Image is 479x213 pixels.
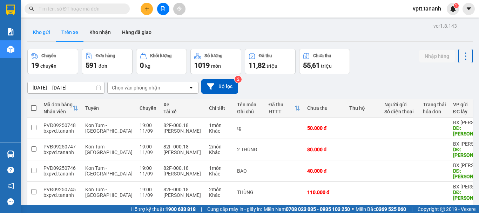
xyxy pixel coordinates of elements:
[209,192,230,198] div: Khác
[166,206,196,212] strong: 1900 633 818
[299,49,350,74] button: Chưa thu55,61 triệu
[6,5,15,15] img: logo-vxr
[43,128,78,134] div: bxpvd.tananh
[136,49,187,74] button: Khối lượng0kg
[140,192,156,198] div: 11/09
[43,149,78,155] div: bxpvd.tananh
[356,205,406,213] span: Miền Bắc
[145,63,150,69] span: kg
[204,53,222,58] div: Số lượng
[249,61,265,69] span: 11,82
[419,50,455,62] button: Nhập hàng
[40,99,82,118] th: Toggle SortBy
[7,151,14,158] img: warehouse-icon
[116,24,157,41] button: Hàng đã giao
[209,122,230,128] div: 1 món
[85,105,133,111] div: Tuyến
[99,63,107,69] span: đơn
[163,102,202,107] div: Xe
[188,85,194,91] svg: open
[177,6,182,11] span: aim
[237,168,262,174] div: BAO
[163,122,202,128] div: 82F-000.18
[265,99,304,118] th: Toggle SortBy
[140,128,156,134] div: 11/09
[423,109,446,114] div: hóa đơn
[163,128,202,134] div: [PERSON_NAME]
[28,82,104,93] input: Select a date range.
[140,187,156,192] div: 19:00
[209,105,230,111] div: Chi tiết
[85,187,133,198] span: Kon Tum - [GEOGRAPHIC_DATA]
[352,208,354,211] span: ⚪️
[7,46,14,53] img: warehouse-icon
[85,122,133,134] span: Kon Tum - [GEOGRAPHIC_DATA]
[173,3,185,15] button: aim
[209,165,230,171] div: 1 món
[307,168,342,174] div: 40.000 đ
[27,49,78,74] button: Chuyến19chuyến
[140,149,156,155] div: 11/09
[86,61,97,69] span: 591
[269,109,295,114] div: HTTT
[313,53,331,58] div: Chưa thu
[43,165,78,171] div: PVĐ09250746
[245,49,296,74] button: Đã thu11,82 triệu
[259,53,272,58] div: Đã thu
[112,84,160,91] div: Chọn văn phòng nhận
[29,6,34,11] span: search
[384,102,416,107] div: Người gửi
[7,182,14,189] span: notification
[163,149,202,155] div: [PERSON_NAME]
[201,79,238,94] button: Bộ lọc
[307,125,342,131] div: 50.000 đ
[307,105,342,111] div: Chưa thu
[207,205,262,213] span: Cung cấp máy in - giấy in:
[43,122,78,128] div: PVĐ09250748
[454,3,459,8] sup: 1
[7,28,14,35] img: solution-icon
[39,5,121,13] input: Tìm tên, số ĐT hoặc mã đơn
[307,189,342,195] div: 110.000 đ
[209,187,230,192] div: 2 món
[85,165,133,177] span: Kon Tum - [GEOGRAPHIC_DATA]
[43,109,73,114] div: Nhân viên
[384,109,416,114] div: Số điện thoại
[269,102,295,107] div: Đã thu
[190,49,241,74] button: Số lượng1019món
[407,4,447,13] span: vptt.tananh
[286,206,350,212] strong: 0708 023 035 - 0935 103 250
[150,53,171,58] div: Khối lượng
[84,24,116,41] button: Kho nhận
[140,61,144,69] span: 0
[140,122,156,128] div: 19:00
[96,53,115,58] div: Đơn hàng
[307,147,342,152] div: 80.000 đ
[40,63,56,69] span: chuyến
[209,149,230,155] div: Khác
[455,3,457,8] span: 1
[85,144,133,155] span: Kon Tum - [GEOGRAPHIC_DATA]
[140,171,156,177] div: 11/09
[140,144,156,149] div: 19:00
[211,63,221,69] span: món
[440,207,445,212] span: copyright
[466,6,472,12] span: caret-down
[209,128,230,134] div: Khác
[43,192,78,198] div: bxpvd.tananh
[140,165,156,171] div: 19:00
[423,102,446,107] div: Trạng thái
[376,206,406,212] strong: 0369 525 060
[267,63,277,69] span: triệu
[237,189,262,195] div: THÙNG
[163,144,202,149] div: 82F-000.18
[82,49,133,74] button: Đơn hàng591đơn
[237,109,262,114] div: Ghi chú
[163,109,202,114] div: Tài xế
[349,105,377,111] div: Thu hộ
[209,171,230,177] div: Khác
[237,125,262,131] div: tg
[303,61,320,69] span: 55,61
[31,61,39,69] span: 19
[163,171,202,177] div: [PERSON_NAME]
